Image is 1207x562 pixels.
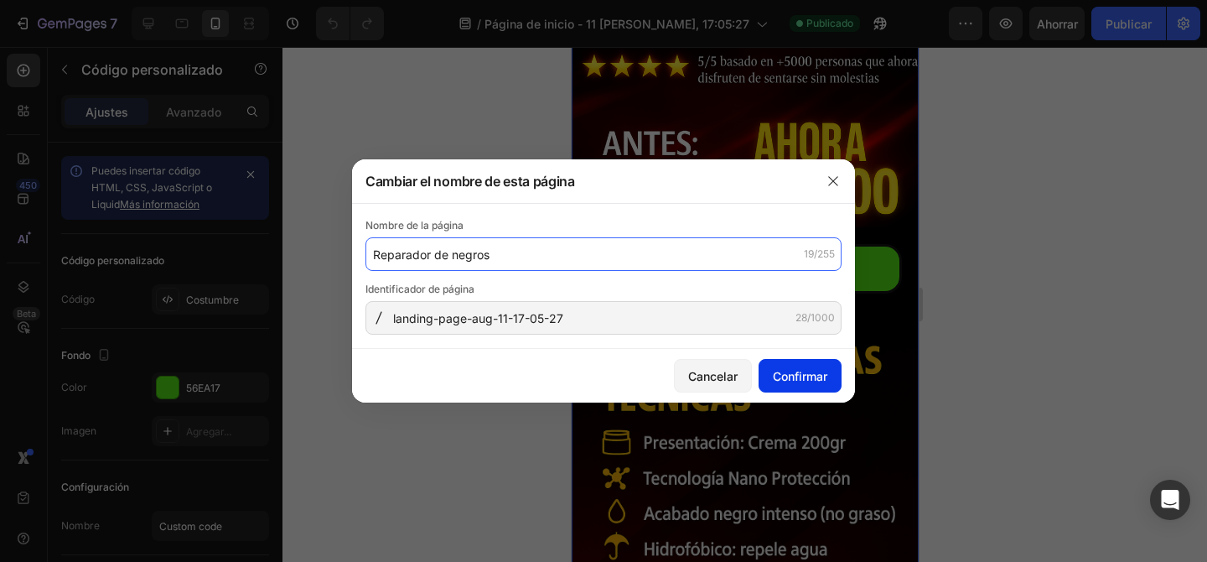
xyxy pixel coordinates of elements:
[365,219,464,232] font: Nombre de la página
[19,213,328,231] p: Publish the page to see the content.
[365,283,474,295] font: Identificador de página
[759,359,842,393] button: Confirmar
[795,311,835,324] font: 28/1000
[1150,480,1190,520] div: Abrir Intercom Messenger
[688,369,738,383] font: Cancelar
[365,173,575,190] font: Cambiar el nombre de esta página
[804,247,835,260] font: 19/255
[773,369,827,383] font: Confirmar
[674,359,752,393] button: Cancelar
